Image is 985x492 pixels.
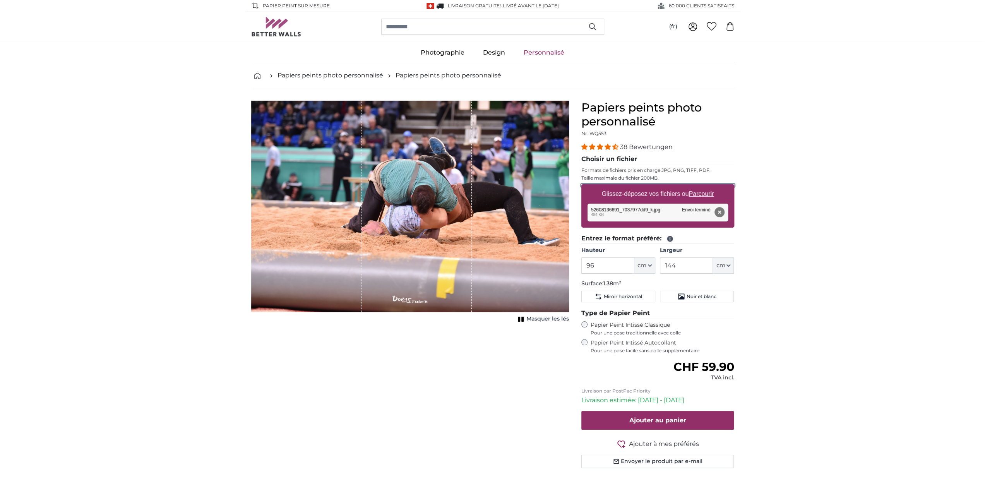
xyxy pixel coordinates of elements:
button: (fr) [663,20,684,34]
legend: Type de Papier Peint [581,309,734,318]
a: Papiers peints photo personnalisé [278,71,383,80]
button: Miroir horizontal [581,291,655,302]
span: Pour une pose traditionnelle avec colle [591,330,734,336]
p: Surface: [581,280,734,288]
legend: Entrez le format préféré: [581,234,734,243]
span: Ajouter à mes préférés [629,439,699,449]
label: Largeur [660,247,734,254]
a: Personnalisé [514,43,574,63]
span: Miroir horizontal [604,293,642,300]
a: Design [474,43,514,63]
img: Betterwalls [251,17,301,36]
span: Papier peint sur mesure [263,2,330,9]
span: Noir et blanc [687,293,716,300]
span: cm [716,262,725,269]
span: Ajouter au panier [629,417,686,424]
label: Papier Peint Intissé Classique [591,321,734,336]
p: Formats de fichiers pris en charge JPG, PNG, TIFF, PDF. [581,167,734,173]
span: 60 000 CLIENTS SATISFAITS [669,2,734,9]
a: Photographie [411,43,474,63]
span: Pour une pose facile sans colle supplémentaire [591,348,734,354]
span: Nr. WQ553 [581,130,606,136]
label: Glissez-déposez vos fichiers ou [598,186,717,202]
span: cm [637,262,646,269]
span: - [501,3,559,9]
button: Masquer les lés [516,314,569,324]
span: Masquer les lés [526,315,569,323]
div: TVA incl. [673,374,734,382]
img: Suisse [427,3,434,9]
span: Livré avant le [DATE] [503,3,559,9]
button: Ajouter au panier [581,411,734,430]
p: Taille maximale du fichier 200MB. [581,175,734,181]
u: Parcourir [689,190,714,197]
button: Envoyer le produit par e-mail [581,455,734,468]
h1: Papiers peints photo personnalisé [581,101,734,129]
label: Hauteur [581,247,655,254]
nav: breadcrumbs [251,63,734,88]
a: Papiers peints photo personnalisé [396,71,501,80]
span: 4.34 stars [581,143,620,151]
span: 1.38m² [603,280,621,287]
span: Livraison GRATUITE! [448,3,501,9]
button: cm [634,257,655,274]
span: CHF 59.90 [673,360,734,374]
button: Ajouter à mes préférés [581,439,734,449]
p: Livraison estimée: [DATE] - [DATE] [581,396,734,405]
button: Noir et blanc [660,291,734,302]
p: Livraison par PostPac Priority [581,388,734,394]
div: 1 of 1 [251,101,569,324]
button: cm [713,257,734,274]
legend: Choisir un fichier [581,154,734,164]
span: 38 Bewertungen [620,143,673,151]
label: Papier Peint Intissé Autocollant [591,339,734,354]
